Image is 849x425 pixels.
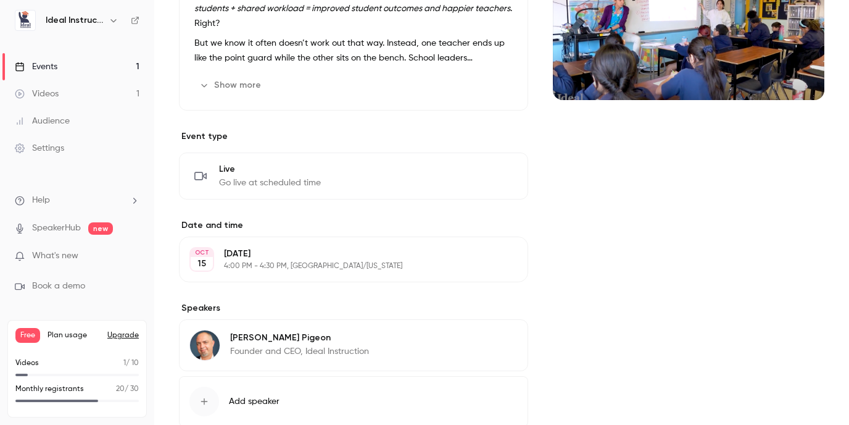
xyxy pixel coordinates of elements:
[123,360,126,367] span: 1
[32,280,85,293] span: Book a demo
[32,222,81,235] a: SpeakerHub
[46,14,104,27] h6: Ideal Instruction
[15,88,59,100] div: Videos
[194,36,513,65] p: But we know it often doesn’t work out that way. Instead, one teacher ends up like the point guard...
[191,248,213,257] div: OCT
[32,250,78,263] span: What's new
[230,332,369,344] p: [PERSON_NAME] Pigeon
[15,115,70,127] div: Audience
[179,319,528,371] div: Justin Pigeon[PERSON_NAME] PigeonFounder and CEO, Ideal Instruction
[224,261,463,271] p: 4:00 PM - 4:30 PM, [GEOGRAPHIC_DATA]/[US_STATE]
[15,194,139,207] li: help-dropdown-opener
[219,163,321,175] span: Live
[224,248,463,260] p: [DATE]
[229,395,280,408] span: Add speaker
[48,330,100,340] span: Plan usage
[179,219,528,232] label: Date and time
[197,258,206,270] p: 15
[15,61,57,73] div: Events
[123,358,139,369] p: / 10
[116,384,139,395] p: / 30
[230,345,369,358] p: Founder and CEO, Ideal Instruction
[116,385,125,393] span: 20
[15,11,35,30] img: Ideal Instruction
[88,222,113,235] span: new
[179,302,528,314] label: Speakers
[179,130,528,143] p: Event type
[15,328,40,343] span: Free
[107,330,139,340] button: Upgrade
[15,142,64,154] div: Settings
[219,177,321,189] span: Go live at scheduled time
[190,330,220,360] img: Justin Pigeon
[15,384,84,395] p: Monthly registrants
[15,358,39,369] p: Videos
[194,75,268,95] button: Show more
[32,194,50,207] span: Help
